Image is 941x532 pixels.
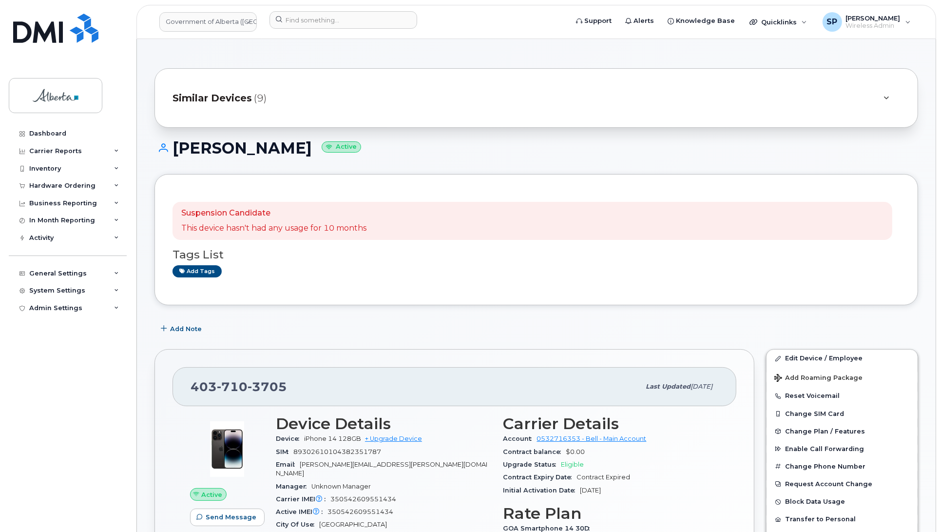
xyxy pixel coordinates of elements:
[566,448,585,455] span: $0.00
[206,512,256,522] span: Send Message
[577,473,631,481] span: Contract Expired
[503,435,537,442] span: Account
[767,475,918,493] button: Request Account Change
[173,249,900,261] h3: Tags List
[580,487,601,494] span: [DATE]
[154,139,918,157] h1: [PERSON_NAME]
[276,521,319,528] span: City Of Use
[785,428,865,435] span: Change Plan / Features
[190,509,265,526] button: Send Message
[276,435,304,442] span: Device
[503,487,580,494] span: Initial Activation Date
[191,379,287,394] span: 403
[254,91,267,105] span: (9)
[276,495,330,503] span: Carrier IMEI
[322,141,361,153] small: Active
[170,324,202,334] span: Add Note
[248,379,287,394] span: 3705
[503,505,719,522] h3: Rate Plan
[276,461,300,468] span: Email
[767,387,918,405] button: Reset Voicemail
[646,383,691,390] span: Last updated
[503,473,577,481] span: Contract Expiry Date
[276,461,487,477] span: [PERSON_NAME][EMAIL_ADDRESS][PERSON_NAME][DOMAIN_NAME]
[503,415,719,433] h3: Carrier Details
[561,461,584,468] span: Eligible
[319,521,387,528] span: [GEOGRAPHIC_DATA]
[774,374,863,383] span: Add Roaming Package
[217,379,248,394] span: 710
[198,420,256,478] img: image20231002-3703462-njx0qo.jpeg
[691,383,712,390] span: [DATE]
[181,208,366,219] p: Suspension Candidate
[276,508,327,515] span: Active IMEI
[767,405,918,423] button: Change SIM Card
[276,415,492,433] h3: Device Details
[537,435,647,442] a: 0532716353 - Bell - Main Account
[327,508,393,515] span: 350542609551434
[767,458,918,475] button: Change Phone Number
[503,525,595,532] span: GOA Smartphone 14 30D
[201,490,222,499] span: Active
[767,493,918,511] button: Block Data Usage
[311,483,371,490] span: Unknown Manager
[503,461,561,468] span: Upgrade Status
[330,495,396,503] span: 350542609551434
[767,511,918,528] button: Transfer to Personal
[767,440,918,458] button: Enable Call Forwarding
[503,448,566,455] span: Contract balance
[304,435,361,442] span: iPhone 14 128GB
[181,223,366,234] p: This device hasn't had any usage for 10 months
[767,367,918,387] button: Add Roaming Package
[173,265,222,277] a: Add tags
[767,350,918,367] a: Edit Device / Employee
[154,320,210,337] button: Add Note
[365,435,422,442] a: + Upgrade Device
[785,445,864,453] span: Enable Call Forwarding
[293,448,381,455] span: 89302610104382351787
[276,483,311,490] span: Manager
[173,91,252,105] span: Similar Devices
[276,448,293,455] span: SIM
[767,423,918,440] button: Change Plan / Features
